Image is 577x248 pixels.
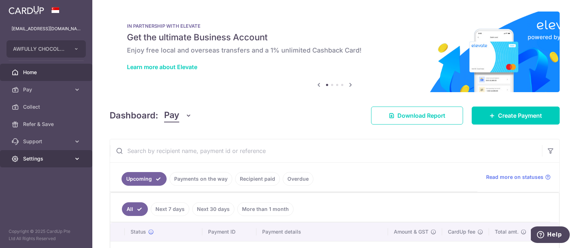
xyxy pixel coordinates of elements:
span: Home [23,69,71,76]
a: Overdue [283,172,313,186]
span: Settings [23,155,71,162]
a: Next 30 days [192,202,234,216]
span: Status [131,228,146,235]
th: Payment details [256,222,388,241]
span: AWFULLY CHOCOLATE PTE LTD [13,45,66,53]
p: [EMAIL_ADDRESS][DOMAIN_NAME] [12,25,81,32]
button: Pay [164,109,192,122]
a: Upcoming [122,172,167,186]
th: Payment ID [202,222,256,241]
img: Renovation banner [110,12,560,92]
input: Search by recipient name, payment id or reference [110,139,542,162]
span: Create Payment [498,111,542,120]
h4: Dashboard: [110,109,158,122]
span: Pay [23,86,71,93]
a: Create Payment [472,107,560,125]
span: Pay [164,109,179,122]
a: Payments on the way [169,172,232,186]
span: Collect [23,103,71,111]
a: Download Report [371,107,463,125]
h5: Get the ultimate Business Account [127,32,542,43]
a: More than 1 month [237,202,294,216]
h6: Enjoy free local and overseas transfers and a 1% unlimited Cashback Card! [127,46,542,55]
span: Total amt. [495,228,519,235]
img: CardUp [9,6,44,14]
span: Read more on statuses [486,173,543,181]
a: All [122,202,148,216]
button: AWFULLY CHOCOLATE PTE LTD [6,40,86,58]
p: IN PARTNERSHIP WITH ELEVATE [127,23,542,29]
a: Learn more about Elevate [127,63,197,71]
iframe: Opens a widget where you can find more information [531,226,570,244]
span: Amount & GST [394,228,428,235]
span: Download Report [397,111,445,120]
span: CardUp fee [448,228,475,235]
a: Next 7 days [151,202,189,216]
span: Support [23,138,71,145]
span: Refer & Save [23,121,71,128]
a: Read more on statuses [486,173,551,181]
a: Recipient paid [235,172,280,186]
